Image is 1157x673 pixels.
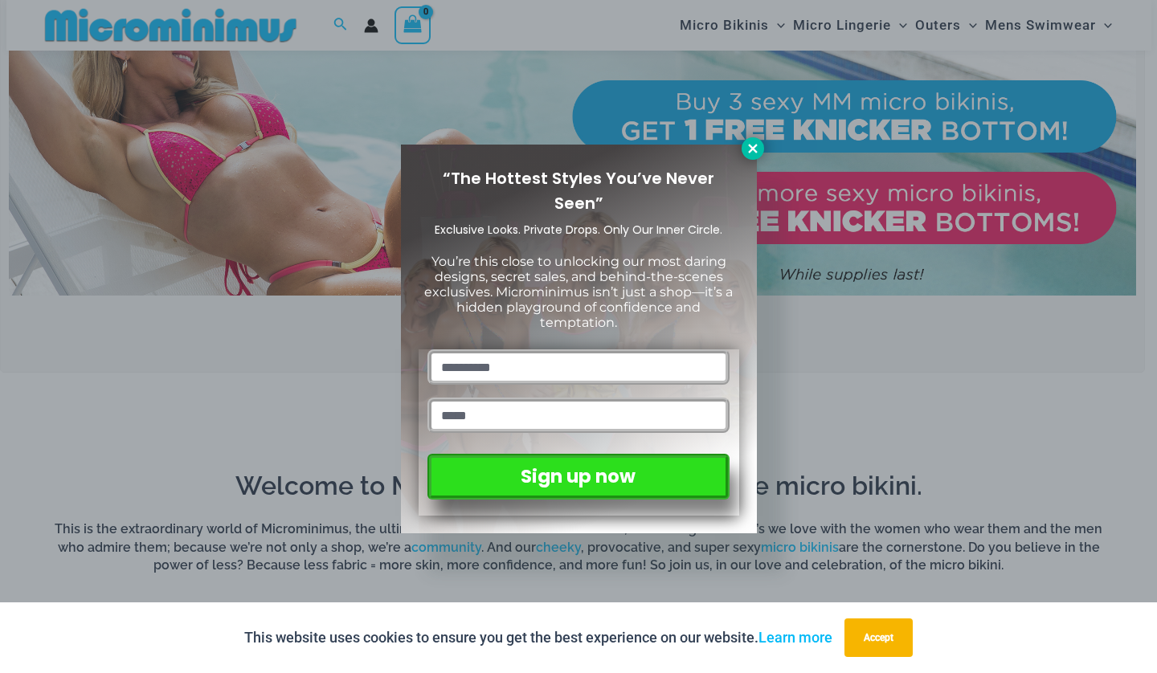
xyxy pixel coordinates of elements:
[435,222,722,238] span: Exclusive Looks. Private Drops. Only Our Inner Circle.
[244,626,832,650] p: This website uses cookies to ensure you get the best experience on our website.
[758,629,832,646] a: Learn more
[443,167,714,214] span: “The Hottest Styles You’ve Never Seen”
[742,137,764,160] button: Close
[427,454,729,500] button: Sign up now
[424,254,733,331] span: You’re this close to unlocking our most daring designs, secret sales, and behind-the-scenes exclu...
[844,618,913,657] button: Accept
